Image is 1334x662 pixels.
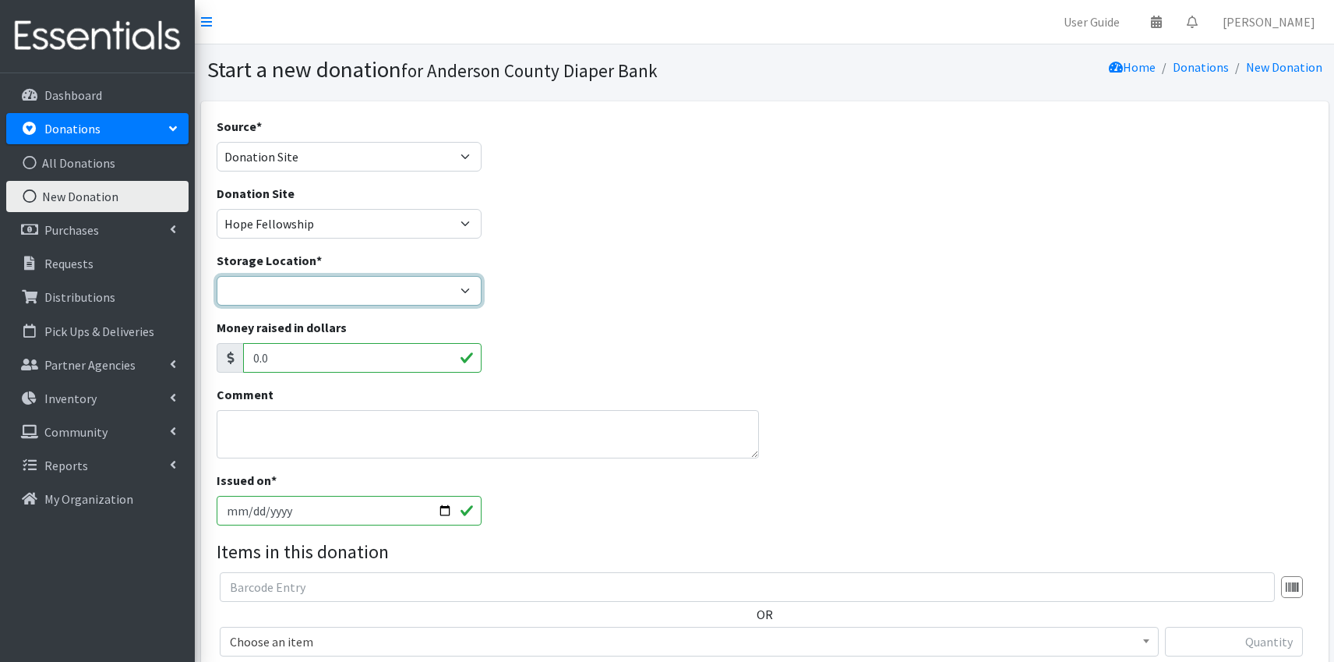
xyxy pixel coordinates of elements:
a: Donations [1173,59,1229,75]
abbr: required [256,119,262,134]
a: New Donation [6,181,189,212]
p: Inventory [44,391,97,406]
legend: Items in this donation [217,538,1313,566]
img: HumanEssentials [6,10,189,62]
a: Purchases [6,214,189,246]
input: Barcode Entry [220,572,1275,602]
a: Requests [6,248,189,279]
p: Distributions [44,289,115,305]
abbr: required [316,253,322,268]
label: Comment [217,385,274,404]
p: Community [44,424,108,440]
a: Donations [6,113,189,144]
small: for Anderson County Diaper Bank [401,59,658,82]
span: Choose an item [220,627,1159,657]
p: Partner Agencies [44,357,136,373]
p: Donations [44,121,101,136]
label: Issued on [217,471,277,490]
label: Storage Location [217,251,322,270]
label: Donation Site [217,184,295,203]
a: Dashboard [6,80,189,111]
a: Pick Ups & Deliveries [6,316,189,347]
p: Reports [44,458,88,473]
a: Partner Agencies [6,349,189,381]
a: [PERSON_NAME] [1210,6,1328,37]
abbr: required [271,473,277,488]
a: Reports [6,450,189,481]
p: Pick Ups & Deliveries [44,324,154,339]
a: Community [6,416,189,448]
p: Requests [44,256,94,271]
a: New Donation [1246,59,1322,75]
a: Inventory [6,383,189,414]
a: User Guide [1051,6,1132,37]
label: Source [217,117,262,136]
p: My Organization [44,491,133,507]
p: Purchases [44,222,99,238]
p: Dashboard [44,87,102,103]
a: Home [1109,59,1156,75]
label: OR [757,605,773,624]
a: My Organization [6,483,189,515]
h1: Start a new donation [207,56,759,83]
input: Quantity [1165,627,1303,657]
a: All Donations [6,147,189,179]
span: Choose an item [230,631,1149,653]
a: Distributions [6,281,189,313]
label: Money raised in dollars [217,318,347,337]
